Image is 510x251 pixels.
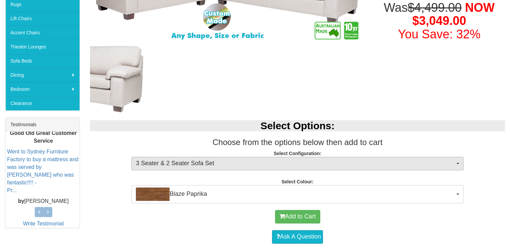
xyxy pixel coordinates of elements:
[281,179,313,184] strong: Select Colour:
[5,54,80,68] a: Sofa Beds
[412,1,495,28] span: NOW $3,049.00
[5,96,80,110] a: Clearance
[136,187,455,201] span: Blaze Paprika
[274,151,322,156] strong: Select Configuration:
[5,11,80,26] a: Lift Chairs
[90,138,505,147] h3: Choose from the options below then add to cart
[5,82,80,96] a: Bedroom
[5,118,80,132] div: Testimonials
[18,199,24,204] b: by
[10,130,77,144] b: Good Old Great Customer Service
[261,120,335,131] b: Select Options:
[23,221,64,226] a: Write Testimonial
[131,157,463,170] button: 3 Seater & 2 Seater Sofa Set
[131,185,463,203] button: Blaze PaprikaBlaze Paprika
[5,26,80,40] a: Accent Chairs
[398,27,480,41] font: You Save: 32%
[5,68,80,82] a: Dining
[373,1,505,41] h1: Was
[136,159,455,168] span: 3 Seater & 2 Seater Sofa Set
[5,40,80,54] a: Theatre Lounges
[275,210,320,223] button: Add to Cart
[7,198,80,206] p: [PERSON_NAME]
[7,149,79,193] a: Went to Sydney Furniture Factory to buy a mattress and was served by [PERSON_NAME] who was fantas...
[408,1,461,14] del: $4,499.00
[136,187,170,201] img: Blaze Paprika
[272,230,323,244] a: Ask A Question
